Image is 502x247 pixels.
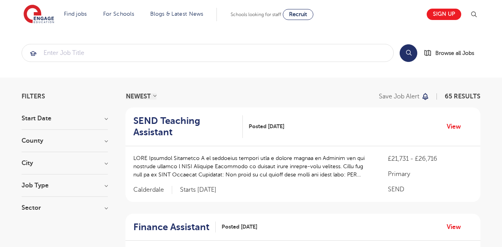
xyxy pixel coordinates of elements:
[22,93,45,100] span: Filters
[22,160,108,166] h3: City
[447,222,467,232] a: View
[133,115,243,138] a: SEND Teaching Assistant
[22,182,108,189] h3: Job Type
[24,5,54,24] img: Engage Education
[388,154,473,163] p: £21,731 - £26,716
[447,122,467,132] a: View
[22,44,393,62] input: Submit
[379,93,429,100] button: Save job alert
[445,93,480,100] span: 65 RESULTS
[435,49,474,58] span: Browse all Jobs
[283,9,313,20] a: Recruit
[388,169,473,179] p: Primary
[249,122,284,131] span: Posted [DATE]
[133,186,172,194] span: Calderdale
[427,9,461,20] a: Sign up
[388,185,473,194] p: SEND
[133,154,372,179] p: LORE Ipsumdol Sitametco A el seddoeius tempori utla e dolore magnaa en Adminim ven qui nostrude u...
[133,222,216,233] a: Finance Assistant
[180,186,216,194] p: Starts [DATE]
[133,115,236,138] h2: SEND Teaching Assistant
[231,12,281,17] span: Schools looking for staff
[22,205,108,211] h3: Sector
[22,138,108,144] h3: County
[424,49,480,58] a: Browse all Jobs
[103,11,134,17] a: For Schools
[379,93,419,100] p: Save job alert
[64,11,87,17] a: Find jobs
[22,115,108,122] h3: Start Date
[22,44,394,62] div: Submit
[133,222,209,233] h2: Finance Assistant
[400,44,417,62] button: Search
[289,11,307,17] span: Recruit
[222,223,257,231] span: Posted [DATE]
[150,11,204,17] a: Blogs & Latest News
